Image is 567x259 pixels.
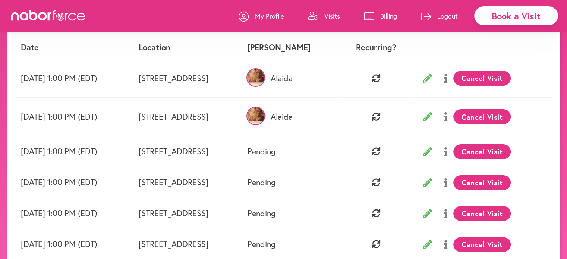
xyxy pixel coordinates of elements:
[437,12,458,20] p: Logout
[239,5,284,27] a: My Profile
[133,37,242,59] th: Location
[15,98,133,136] td: [DATE] 1:00 PM (EDT)
[15,37,133,59] th: Date
[133,59,242,98] td: [STREET_ADDRESS]
[133,167,242,198] td: [STREET_ADDRESS]
[15,167,133,198] td: [DATE] 1:00 PM (EDT)
[453,237,511,252] button: Cancel Visit
[133,198,242,229] td: [STREET_ADDRESS]
[453,206,511,221] button: Cancel Visit
[242,167,341,198] td: Pending
[15,198,133,229] td: [DATE] 1:00 PM (EDT)
[15,59,133,98] td: [DATE] 1:00 PM (EDT)
[474,6,558,25] div: Book a Visit
[453,175,511,190] button: Cancel Visit
[242,37,341,59] th: [PERSON_NAME]
[242,198,341,229] td: Pending
[364,5,397,27] a: Billing
[242,136,341,167] td: Pending
[421,5,458,27] a: Logout
[380,12,397,20] p: Billing
[341,37,411,59] th: Recurring?
[248,73,336,83] p: Alaida
[453,109,511,124] button: Cancel Visit
[133,136,242,167] td: [STREET_ADDRESS]
[324,12,340,20] p: Visits
[246,68,265,87] img: K6gKoe8pR0aEWkoWOJTI
[453,144,511,159] button: Cancel Visit
[246,107,265,125] img: K6gKoe8pR0aEWkoWOJTI
[308,5,340,27] a: Visits
[255,12,284,20] p: My Profile
[453,71,511,86] button: Cancel Visit
[15,136,133,167] td: [DATE] 1:00 PM (EDT)
[133,98,242,136] td: [STREET_ADDRESS]
[248,112,336,121] p: Alaida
